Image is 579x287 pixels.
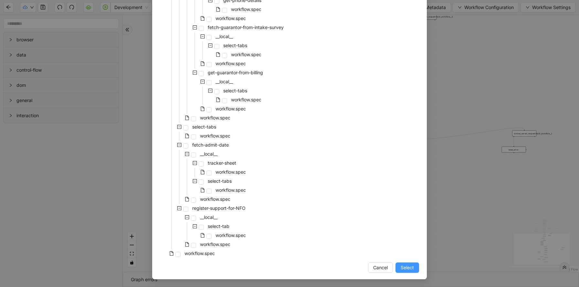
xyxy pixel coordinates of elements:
span: fetch-guarantor-from-intake-survey [208,25,284,30]
span: __local__ [199,213,219,221]
span: __local__ [199,150,219,158]
span: minus-square [193,70,197,75]
span: workflow.spec [199,241,232,248]
span: minus-square [200,34,205,39]
span: file [200,61,205,66]
span: select-tabs [206,177,233,185]
span: workflow.spec [200,133,230,138]
span: workflow.spec [230,51,263,58]
span: workflow.spec [216,106,246,111]
span: workflow.spec [230,5,263,13]
span: file [216,52,220,57]
span: select-tabs [222,42,248,49]
span: workflow.spec [199,114,232,122]
span: workflow.spec [214,105,247,113]
span: file [185,134,189,138]
span: Select [401,264,414,271]
span: file [185,242,189,247]
span: workflow.spec [216,169,246,175]
span: workflow.spec [200,115,230,120]
span: file [200,188,205,192]
span: fetch-admit-date [192,142,229,148]
span: workflow.spec [200,196,230,202]
span: __local__ [200,214,217,220]
span: workflow.spec [183,250,216,257]
span: file [200,16,205,21]
button: Cancel [368,262,393,273]
span: workflow.spec [214,168,247,176]
span: minus-square [193,179,197,183]
span: select-tabs [192,124,216,129]
span: minus-square [193,161,197,165]
span: select-tabs [222,87,248,95]
span: workflow.spec [216,15,246,21]
span: workflow.spec [216,232,246,238]
span: workflow.spec [184,251,215,256]
span: select-tabs [223,43,247,48]
span: workflow.spec [231,6,261,12]
span: fetch-admit-date [191,141,230,149]
span: fetch-guarantor-from-intake-survey [206,24,285,31]
span: file [185,197,189,201]
span: select-tabs [208,178,232,184]
span: minus-square [193,25,197,30]
span: register-support-for-NFO [192,205,246,211]
span: file [200,233,205,238]
span: workflow.spec [230,96,263,104]
span: minus-square [208,43,213,48]
span: workflow.spec [214,186,247,194]
span: file [200,107,205,111]
span: __local__ [214,78,234,86]
span: workflow.spec [214,231,247,239]
span: workflow.spec [199,132,232,140]
span: minus-square [177,143,182,147]
span: tracker-sheet [206,159,237,167]
span: file [200,170,205,174]
span: file [185,116,189,120]
span: minus-square [200,79,205,84]
span: select-tab [208,223,229,229]
span: minus-square [185,215,189,220]
span: workflow.spec [216,61,246,66]
span: select-tab [206,222,231,230]
span: workflow.spec [214,15,247,22]
span: workflow.spec [200,241,230,247]
span: minus-square [185,152,189,156]
span: file [216,7,220,12]
span: select-tabs [191,123,217,131]
span: file [216,97,220,102]
span: workflow.spec [216,187,246,193]
span: workflow.spec [214,60,247,67]
span: __local__ [216,79,233,84]
span: workflow.spec [231,52,261,57]
span: __local__ [214,33,234,40]
button: Select [395,262,419,273]
span: select-tabs [223,88,247,93]
span: __local__ [216,34,233,39]
span: minus-square [177,125,182,129]
span: tracker-sheet [208,160,236,166]
span: workflow.spec [199,195,232,203]
span: Cancel [373,264,388,271]
span: minus-square [193,224,197,229]
span: get-guarantor-from-billing [208,70,263,75]
span: __local__ [200,151,217,157]
span: minus-square [208,88,213,93]
span: file [169,251,174,256]
span: workflow.spec [231,97,261,102]
span: register-support-for-NFO [191,204,247,212]
span: get-guarantor-from-billing [206,69,264,77]
span: minus-square [177,206,182,210]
